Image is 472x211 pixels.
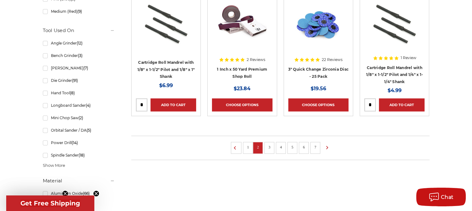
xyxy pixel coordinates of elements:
a: Choose Options [288,98,348,111]
span: (14) [71,140,78,145]
span: Show More [43,162,65,169]
a: Add to Cart [379,98,425,111]
span: (9) [77,9,82,14]
a: Longboard Sander [43,100,115,111]
h5: Tool Used On [43,27,115,34]
a: Power Drill [43,137,115,148]
span: (7) [83,66,88,70]
span: $6.99 [159,82,173,88]
div: Get Free ShippingClose teaser [6,195,94,211]
a: 5 [289,144,295,151]
a: 6 [301,144,307,151]
button: Chat [416,188,466,206]
a: Spindle Sander [43,150,115,161]
span: Chat [441,194,454,200]
span: (3) [78,53,82,58]
a: Orbital Sander / DA [43,125,115,136]
a: Add to Cart [151,98,196,111]
span: (2) [78,115,83,120]
span: $4.99 [388,87,402,93]
a: Aluminum Oxide [43,188,115,199]
a: 4 [278,144,284,151]
span: (66) [83,191,89,196]
button: Close teaser [62,190,68,197]
h5: Material [43,177,115,185]
span: Get Free Shipping [20,199,80,207]
span: 2 Reviews [247,58,265,62]
a: 7 [312,144,318,151]
span: (8) [70,91,74,95]
a: 3 [266,144,272,151]
a: Cartridge Roll Mandrel with 1/8" x 1-1/2" Pilot and 1/4" x 1-1/4" Shank [366,65,423,84]
button: Close teaser [93,190,99,197]
span: (12) [76,41,82,45]
a: 3" Quick Change Zirconia Disc - 25 Pack [288,67,348,79]
a: Choose Options [212,98,272,111]
a: Bench Grinder [43,50,115,61]
a: 1 [245,144,251,151]
a: 2 [255,144,261,151]
span: (91) [72,78,78,83]
span: (5) [86,128,91,133]
a: Cartridge Roll Mandrel with 1/8" x 1-1/2" Pilot and 1/8" x 1" Shank [137,60,195,79]
a: Medium (Red) [43,6,115,17]
span: $23.84 [234,86,250,91]
span: 22 Reviews [322,58,343,62]
a: Mini Chop Saw [43,112,115,123]
a: Angle Grinder [43,38,115,49]
a: 1 Inch x 50 Yard Premium Shop Roll [217,67,267,79]
a: [PERSON_NAME] [43,63,115,73]
a: Die Grinder [43,75,115,86]
span: $19.56 [311,86,326,91]
span: (4) [85,103,90,108]
span: (18) [78,153,84,157]
a: Hand Tool [43,87,115,98]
